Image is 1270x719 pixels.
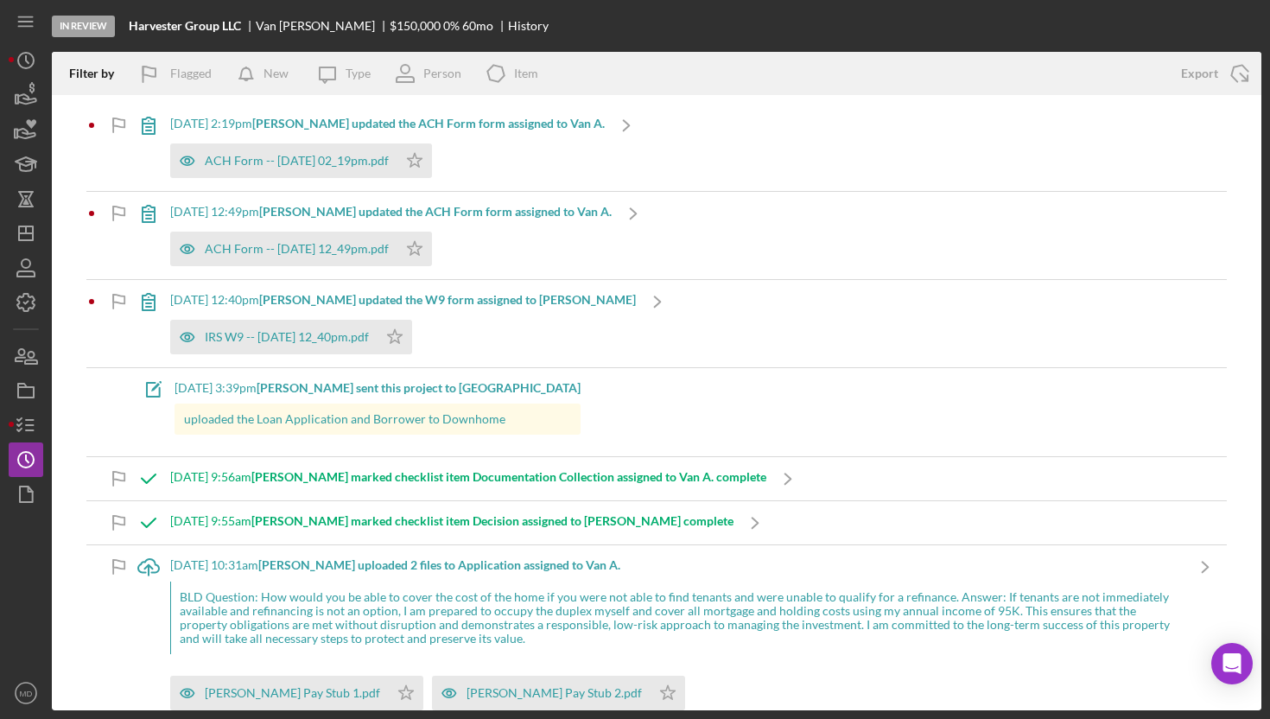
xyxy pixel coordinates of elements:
b: [PERSON_NAME] marked checklist item Decision assigned to [PERSON_NAME] complete [251,513,733,528]
div: [DATE] 10:31am [170,558,1184,572]
b: Harvester Group LLC [129,19,241,33]
div: [DATE] 9:55am [170,514,733,528]
a: [DATE] 12:49pm[PERSON_NAME] updated the ACH Form form assigned to Van A.ACH Form -- [DATE] 12_49p... [127,192,655,279]
div: Person [423,67,461,80]
button: [PERSON_NAME] Pay Stub 1.pdf [170,676,423,710]
button: ACH Form -- [DATE] 02_19pm.pdf [170,143,432,178]
div: uploaded the Loan Application and Borrower to Downhome [175,404,581,435]
b: [PERSON_NAME] updated the ACH Form form assigned to Van A. [259,204,612,219]
div: Open Intercom Messenger [1211,643,1253,684]
button: New [229,56,306,91]
b: [PERSON_NAME] uploaded 2 files to Application assigned to Van A. [258,557,620,572]
button: IRS W9 -- [DATE] 12_40pm.pdf [170,320,412,354]
div: Flagged [170,56,212,91]
button: Flagged [127,56,229,91]
b: [PERSON_NAME] updated the ACH Form form assigned to Van A. [252,116,605,130]
div: [PERSON_NAME] Pay Stub 2.pdf [467,686,642,700]
a: [DATE] 9:56am[PERSON_NAME] marked checklist item Documentation Collection assigned to Van A. comp... [127,457,810,500]
text: MD [20,689,33,698]
b: [PERSON_NAME] updated the W9 form assigned to [PERSON_NAME] [259,292,636,307]
div: [DATE] 9:56am [170,470,766,484]
div: [DATE] 3:39pm [175,381,581,395]
div: Export [1181,56,1218,91]
div: 60 mo [462,19,493,33]
div: ACH Form -- [DATE] 12_49pm.pdf [205,242,389,256]
div: 0 % [443,19,460,33]
div: Type [346,67,371,80]
div: [DATE] 12:40pm [170,293,636,307]
button: ACH Form -- [DATE] 12_49pm.pdf [170,232,432,266]
div: New [264,56,289,91]
div: ACH Form -- [DATE] 02_19pm.pdf [205,154,389,168]
div: Van [PERSON_NAME] [256,19,390,33]
a: [DATE] 12:40pm[PERSON_NAME] updated the W9 form assigned to [PERSON_NAME]IRS W9 -- [DATE] 12_40pm... [127,280,679,367]
a: [DATE] 9:55am[PERSON_NAME] marked checklist item Decision assigned to [PERSON_NAME] complete [127,501,777,544]
div: History [508,19,549,33]
div: BLD Question: How would you be able to cover the cost of the home if you were not able to find te... [170,582,1184,654]
div: [DATE] 2:19pm [170,117,605,130]
div: Filter by [69,67,127,80]
div: [PERSON_NAME] Pay Stub 1.pdf [205,686,380,700]
div: Item [514,67,538,80]
div: In Review [52,16,115,37]
div: IRS W9 -- [DATE] 12_40pm.pdf [205,330,369,344]
a: [DATE] 2:19pm[PERSON_NAME] updated the ACH Form form assigned to Van A.ACH Form -- [DATE] 02_19pm... [127,104,648,191]
button: Export [1164,56,1261,91]
div: [DATE] 12:49pm [170,205,612,219]
b: [PERSON_NAME] sent this project to [GEOGRAPHIC_DATA] [257,380,581,395]
button: MD [9,676,43,710]
b: [PERSON_NAME] marked checklist item Documentation Collection assigned to Van A. complete [251,469,766,484]
span: $150,000 [390,18,441,33]
button: [PERSON_NAME] Pay Stub 2.pdf [432,676,685,710]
